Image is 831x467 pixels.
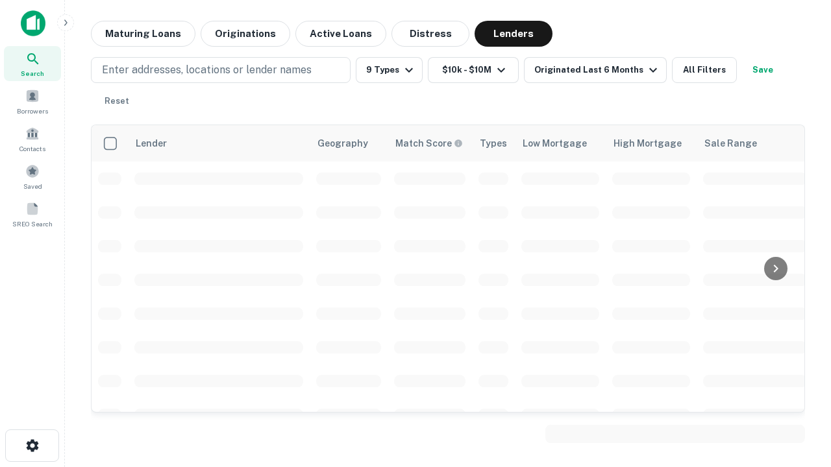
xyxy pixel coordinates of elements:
h6: Match Score [395,136,460,150]
th: Low Mortgage [515,125,606,162]
th: Lender [128,125,310,162]
span: Borrowers [17,106,48,116]
div: Sale Range [704,136,757,151]
iframe: Chat Widget [766,322,831,384]
a: SREO Search [4,197,61,232]
img: capitalize-icon.png [21,10,45,36]
button: 9 Types [356,57,423,83]
button: Reset [96,88,138,114]
div: Types [480,136,507,151]
button: $10k - $10M [428,57,519,83]
div: High Mortgage [614,136,682,151]
a: Contacts [4,121,61,156]
div: Originated Last 6 Months [534,62,661,78]
button: Save your search to get updates of matches that match your search criteria. [742,57,784,83]
th: Sale Range [697,125,813,162]
div: Capitalize uses an advanced AI algorithm to match your search with the best lender. The match sco... [395,136,463,150]
span: Contacts [19,143,45,154]
th: Types [472,125,515,162]
a: Search [4,46,61,81]
a: Borrowers [4,84,61,119]
button: Maturing Loans [91,21,195,47]
button: Enter addresses, locations or lender names [91,57,351,83]
button: Originations [201,21,290,47]
button: Lenders [475,21,552,47]
button: Active Loans [295,21,386,47]
th: Capitalize uses an advanced AI algorithm to match your search with the best lender. The match sco... [388,125,472,162]
span: Search [21,68,44,78]
th: Geography [310,125,388,162]
th: High Mortgage [606,125,697,162]
div: Low Mortgage [523,136,587,151]
span: SREO Search [12,219,53,229]
span: Saved [23,181,42,191]
button: All Filters [672,57,737,83]
div: Geography [317,136,368,151]
a: Saved [4,159,61,194]
div: Lender [136,136,167,151]
p: Enter addresses, locations or lender names [102,62,312,78]
button: Originated Last 6 Months [524,57,667,83]
button: Distress [391,21,469,47]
